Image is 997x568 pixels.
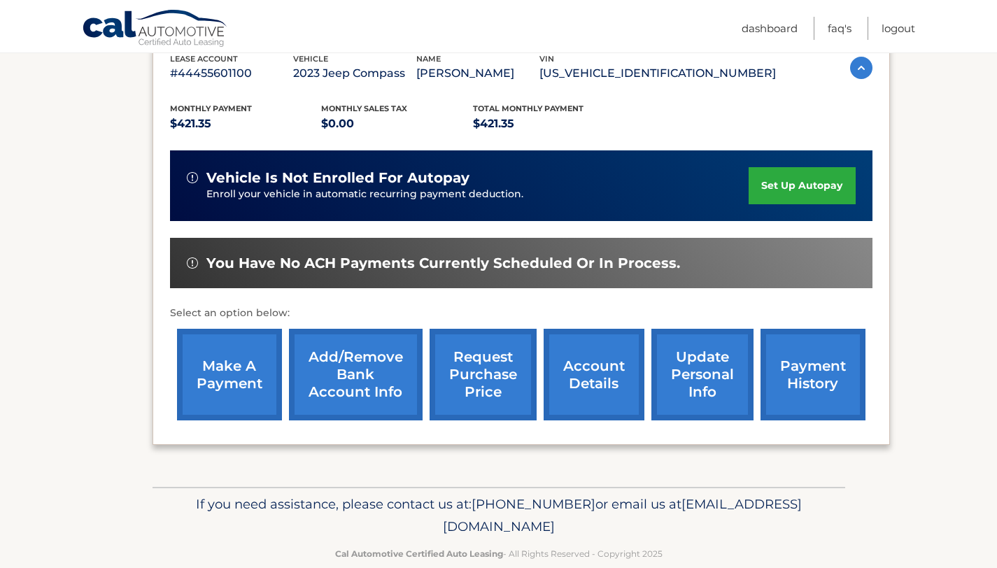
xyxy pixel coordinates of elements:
[472,496,595,512] span: [PHONE_NUMBER]
[162,546,836,561] p: - All Rights Reserved - Copyright 2025
[170,104,252,113] span: Monthly Payment
[544,329,644,420] a: account details
[177,329,282,420] a: make a payment
[742,17,798,40] a: Dashboard
[187,172,198,183] img: alert-white.svg
[539,54,554,64] span: vin
[539,64,776,83] p: [US_VEHICLE_IDENTIFICATION_NUMBER]
[416,64,539,83] p: [PERSON_NAME]
[170,54,238,64] span: lease account
[206,169,469,187] span: vehicle is not enrolled for autopay
[293,54,328,64] span: vehicle
[206,255,680,272] span: You have no ACH payments currently scheduled or in process.
[170,305,872,322] p: Select an option below:
[170,114,322,134] p: $421.35
[416,54,441,64] span: name
[443,496,802,534] span: [EMAIL_ADDRESS][DOMAIN_NAME]
[206,187,749,202] p: Enroll your vehicle in automatic recurring payment deduction.
[850,57,872,79] img: accordion-active.svg
[882,17,915,40] a: Logout
[289,329,423,420] a: Add/Remove bank account info
[187,257,198,269] img: alert-white.svg
[321,114,473,134] p: $0.00
[321,104,407,113] span: Monthly sales Tax
[162,493,836,538] p: If you need assistance, please contact us at: or email us at
[473,104,584,113] span: Total Monthly Payment
[170,64,293,83] p: #44455601100
[473,114,625,134] p: $421.35
[828,17,851,40] a: FAQ's
[82,9,229,50] a: Cal Automotive
[749,167,855,204] a: set up autopay
[651,329,754,420] a: update personal info
[293,64,416,83] p: 2023 Jeep Compass
[761,329,865,420] a: payment history
[335,548,503,559] strong: Cal Automotive Certified Auto Leasing
[430,329,537,420] a: request purchase price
